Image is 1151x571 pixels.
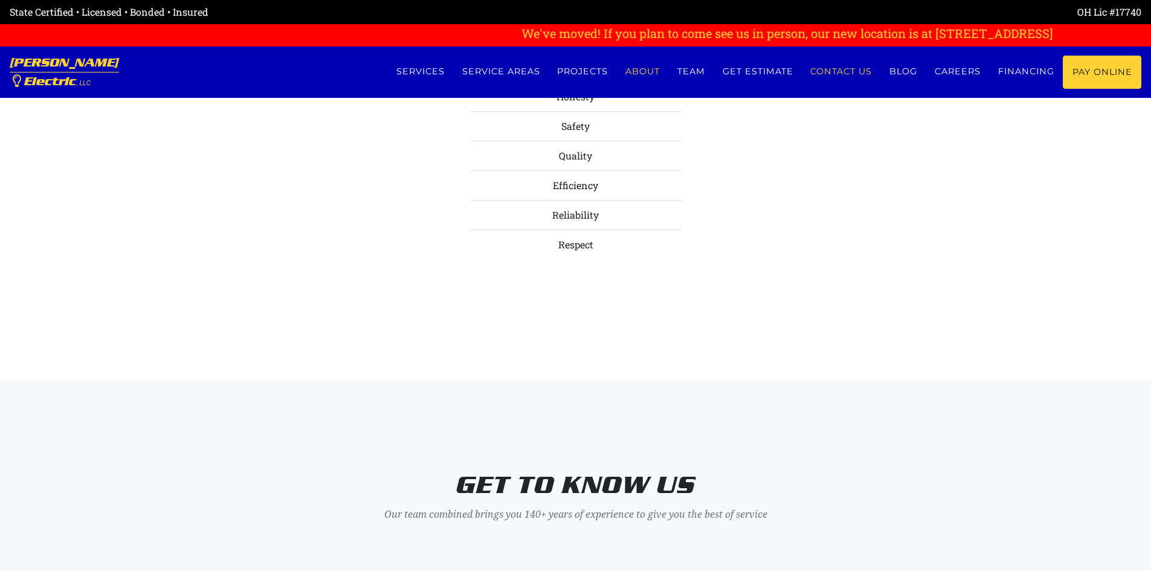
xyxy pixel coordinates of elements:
[617,56,669,88] a: About
[881,56,926,88] a: Blog
[76,80,91,86] span: , LLC
[802,56,881,88] a: Contact us
[240,471,911,500] h2: Get to know us
[470,141,682,171] li: Quality
[549,56,617,88] a: Projects
[10,47,119,98] a: [PERSON_NAME] Electric, LLC
[669,56,714,88] a: Team
[1063,56,1141,89] a: Pay Online
[470,170,682,201] li: Efficiency
[926,56,990,88] a: Careers
[453,56,549,88] a: Service Areas
[10,5,576,19] div: State Certified • Licensed • Bonded • Insured
[470,111,682,141] li: Safety
[240,509,911,520] h3: Our team combined brings you 140+ years of experience to give you the best of service
[989,56,1063,88] a: Financing
[470,230,682,259] li: Respect
[576,5,1142,19] div: OH Lic #17740
[470,200,682,230] li: Reliability
[387,56,453,88] a: Services
[714,56,802,88] a: Get estimate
